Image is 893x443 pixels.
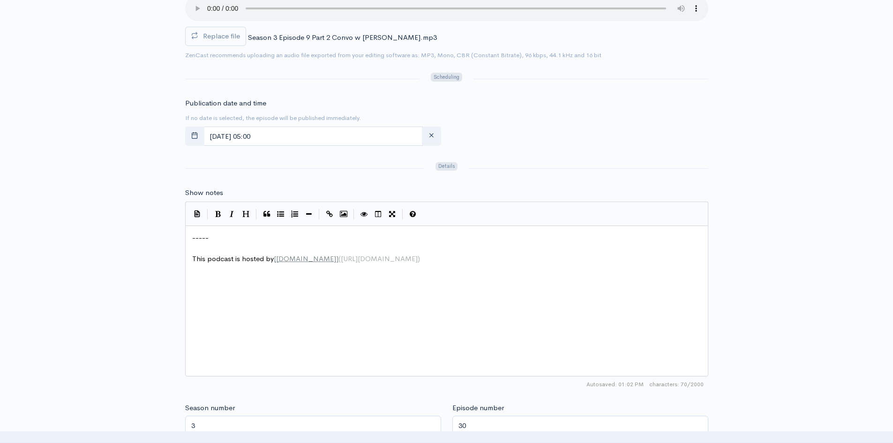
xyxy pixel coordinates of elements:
input: Enter season number for this episode [185,416,441,435]
button: Italic [225,207,239,221]
i: | [207,209,208,220]
span: ] [336,254,338,263]
small: ZenCast recommends uploading an audio file exported from your editing software as: MP3, Mono, CBR... [185,51,601,59]
span: This podcast is hosted by [192,254,420,263]
span: Replace file [203,31,240,40]
span: Details [435,162,458,171]
span: ( [338,254,341,263]
span: Autosaved: 01:02 PM [586,380,644,389]
button: Generic List [274,207,288,221]
span: Season 3 Episode 9 Part 2 Convo w [PERSON_NAME].mp3 [248,33,437,42]
small: If no date is selected, the episode will be published immediately. [185,114,361,122]
button: Heading [239,207,253,221]
button: Bold [211,207,225,221]
label: Show notes [185,188,223,198]
button: clear [422,127,441,146]
span: ) [418,254,420,263]
span: [URL][DOMAIN_NAME] [341,254,418,263]
span: Scheduling [431,73,462,82]
button: Numbered List [288,207,302,221]
button: Insert Show Notes Template [190,206,204,220]
span: [ [274,254,276,263]
button: Toggle Fullscreen [385,207,399,221]
button: Insert Image [337,207,351,221]
button: Create Link [323,207,337,221]
span: [DOMAIN_NAME] [276,254,336,263]
i: | [402,209,403,220]
span: 70/2000 [649,380,704,389]
label: Episode number [452,403,504,413]
button: Markdown Guide [406,207,420,221]
i: | [256,209,257,220]
button: Quote [260,207,274,221]
button: Insert Horizontal Line [302,207,316,221]
label: Publication date and time [185,98,266,109]
button: Toggle Side by Side [371,207,385,221]
label: Season number [185,403,235,413]
span: ----- [192,233,209,242]
button: Toggle Preview [357,207,371,221]
input: Enter episode number [452,416,708,435]
i: | [319,209,320,220]
button: toggle [185,127,204,146]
